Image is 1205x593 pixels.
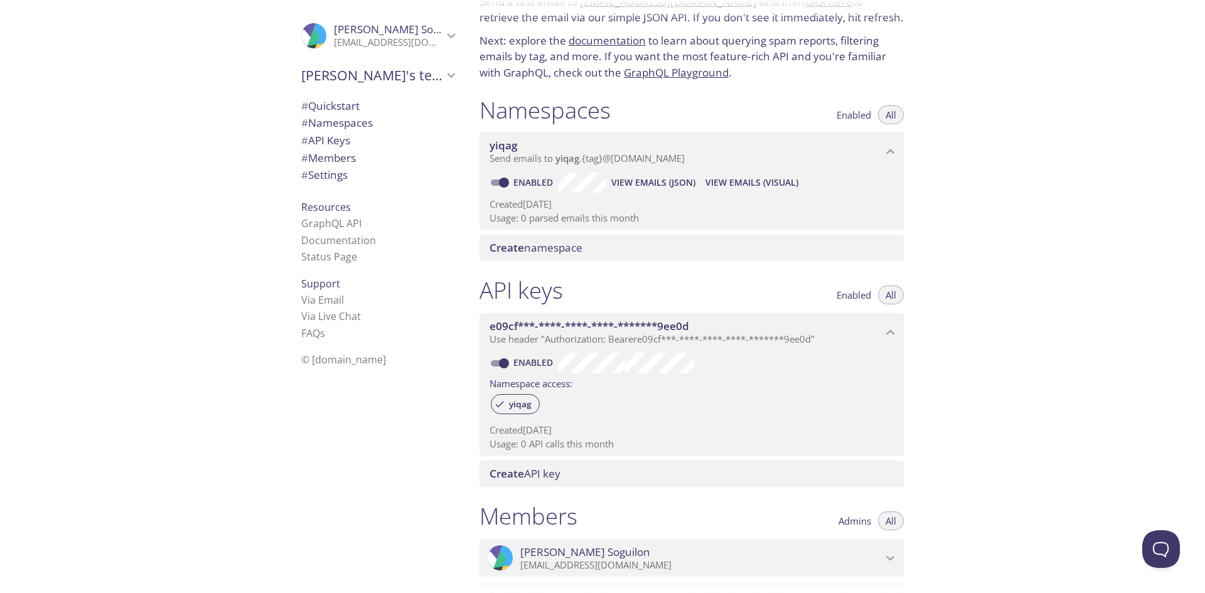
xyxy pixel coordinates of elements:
span: yiqag [490,138,517,152]
a: Documentation [301,233,376,247]
iframe: Help Scout Beacon - Open [1142,530,1180,568]
a: Via Live Chat [301,309,361,323]
span: # [301,133,308,147]
span: View Emails (Visual) [705,175,798,190]
p: Next: explore the to learn about querying spam reports, filtering emails by tag, and more. If you... [479,33,904,81]
span: [PERSON_NAME]'s team [301,67,443,84]
span: [PERSON_NAME] Soguilon [334,22,464,36]
a: Via Email [301,293,344,307]
a: Status Page [301,250,357,264]
div: Joshua Soguilon [291,15,464,56]
button: Enabled [829,105,879,124]
a: GraphQL API [301,216,361,230]
span: © [DOMAIN_NAME] [301,353,386,366]
button: All [878,105,904,124]
span: API Keys [301,133,350,147]
button: Admins [831,511,879,530]
span: Members [301,151,356,165]
button: All [878,286,904,304]
div: Create API Key [479,461,904,487]
span: yiqag [501,398,539,410]
button: View Emails (JSON) [606,173,700,193]
div: Namespaces [291,114,464,132]
div: Create namespace [479,235,904,261]
div: Members [291,149,464,167]
p: [EMAIL_ADDRESS][DOMAIN_NAME] [520,559,882,572]
div: Team Settings [291,166,464,184]
h1: Members [479,502,577,530]
a: Enabled [511,176,558,188]
div: Joshua's team [291,59,464,92]
p: Created [DATE] [490,198,894,211]
span: s [320,326,325,340]
div: API Keys [291,132,464,149]
p: Usage: 0 parsed emails this month [490,211,894,225]
span: View Emails (JSON) [611,175,695,190]
span: Send emails to . {tag} @[DOMAIN_NAME] [490,152,685,164]
h1: API keys [479,276,563,304]
a: FAQ [301,326,325,340]
label: Namespace access: [490,373,572,392]
p: Usage: 0 API calls this month [490,437,894,451]
h1: Namespaces [479,96,611,124]
span: [PERSON_NAME] Soguilon [520,545,650,559]
span: API key [490,466,560,481]
button: View Emails (Visual) [700,173,803,193]
span: # [301,168,308,182]
span: Settings [301,168,348,182]
div: yiqag namespace [479,132,904,171]
a: documentation [569,33,646,48]
span: Quickstart [301,99,360,113]
div: Joshua Soguilon [479,539,904,578]
button: All [878,511,904,530]
span: Create [490,466,524,481]
span: Support [301,277,340,291]
span: # [301,151,308,165]
span: Create [490,240,524,255]
span: yiqag [555,152,579,164]
p: Created [DATE] [490,424,894,437]
span: Namespaces [301,115,373,130]
div: Quickstart [291,97,464,115]
span: # [301,99,308,113]
span: namespace [490,240,582,255]
a: Enabled [511,356,558,368]
button: Enabled [829,286,879,304]
span: # [301,115,308,130]
span: Resources [301,200,351,214]
p: [EMAIL_ADDRESS][DOMAIN_NAME] [334,36,443,49]
a: GraphQL Playground [624,65,729,80]
div: yiqag [491,394,540,414]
